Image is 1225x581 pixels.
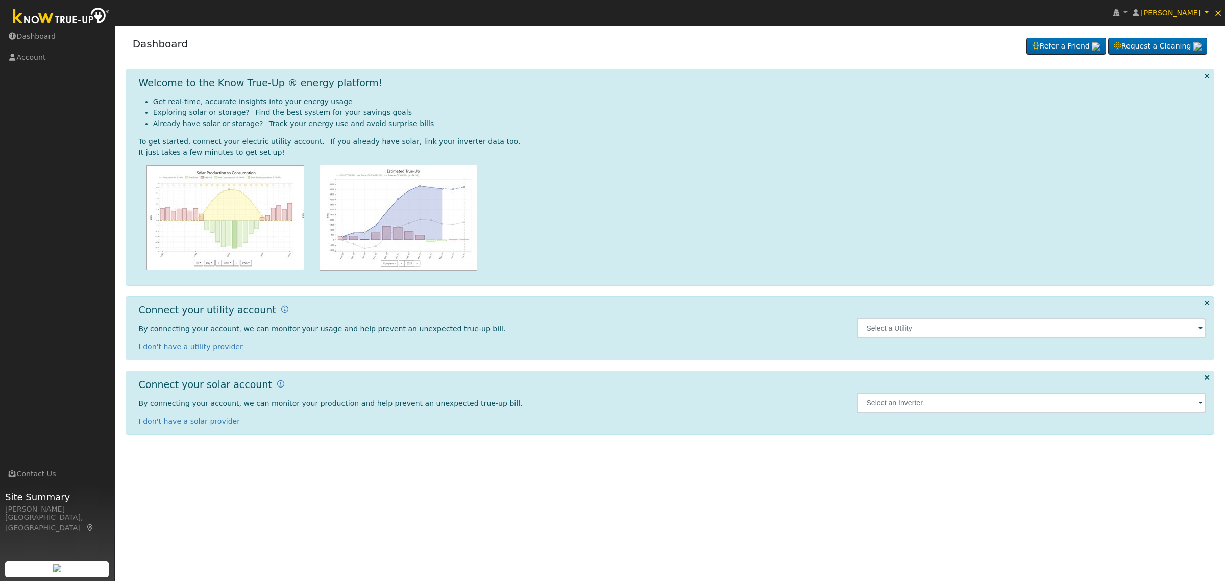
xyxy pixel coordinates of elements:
li: Exploring solar or storage? Find the best system for your savings goals [153,107,1206,118]
img: Know True-Up [8,6,115,29]
a: I don't have a solar provider [139,417,240,425]
img: retrieve [53,564,61,572]
span: × [1214,7,1222,19]
h1: Connect your utility account [139,304,276,316]
input: Select a Utility [857,318,1206,338]
a: Request a Cleaning [1108,38,1207,55]
img: retrieve [1092,42,1100,51]
span: [PERSON_NAME] [1141,9,1200,17]
span: Site Summary [5,490,109,504]
span: By connecting your account, we can monitor your usage and help prevent an unexpected true-up bill. [139,325,506,333]
a: Refer a Friend [1026,38,1106,55]
img: retrieve [1193,42,1202,51]
h1: Welcome to the Know True-Up ® energy platform! [139,77,383,89]
div: [GEOGRAPHIC_DATA], [GEOGRAPHIC_DATA] [5,512,109,534]
span: By connecting your account, we can monitor your production and help prevent an unexpected true-up... [139,399,523,407]
li: Get real-time, accurate insights into your energy usage [153,96,1206,107]
li: Already have solar or storage? Track your energy use and avoid surprise bills [153,118,1206,129]
a: I don't have a utility provider [139,343,243,351]
div: It just takes a few minutes to get set up! [139,147,1206,158]
input: Select an Inverter [857,393,1206,413]
div: [PERSON_NAME] [5,504,109,515]
a: Map [86,524,95,532]
a: Dashboard [133,38,188,50]
h1: Connect your solar account [139,379,272,391]
div: To get started, connect your electric utility account. If you already have solar, link your inver... [139,136,1206,147]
